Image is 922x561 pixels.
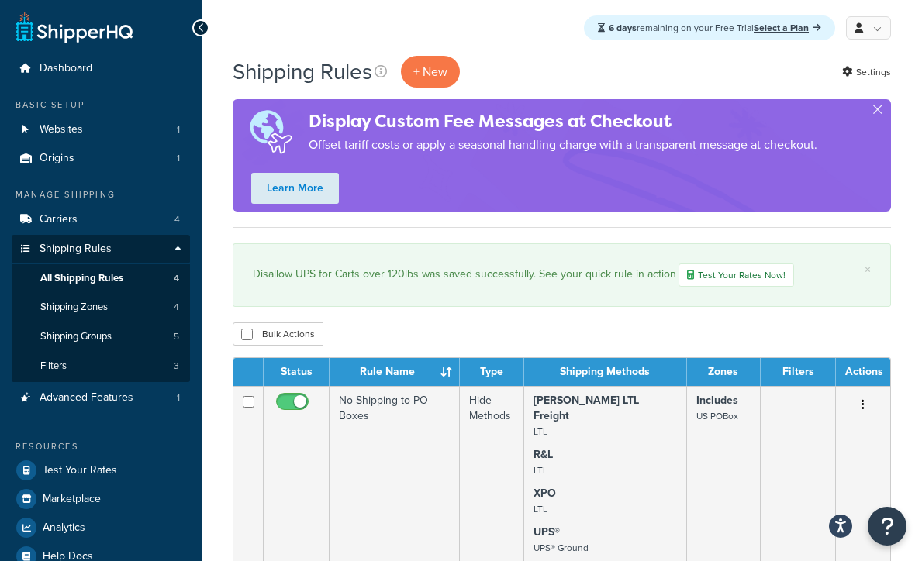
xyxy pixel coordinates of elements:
a: Shipping Zones 4 [12,293,190,322]
li: Advanced Features [12,384,190,412]
span: 5 [174,330,179,343]
th: Actions [836,358,890,386]
span: Advanced Features [40,391,133,404]
span: Origins [40,152,74,165]
th: Rule Name : activate to sort column ascending [330,358,460,386]
span: 4 [174,272,179,285]
span: Test Your Rates [43,464,117,477]
li: Websites [12,115,190,144]
div: Manage Shipping [12,188,190,201]
span: Filters [40,360,67,373]
div: remaining on your Free Trial [584,15,835,40]
span: Carriers [40,213,78,226]
span: Websites [40,123,83,136]
li: Shipping Zones [12,293,190,322]
th: Filters [761,358,836,386]
a: Marketplace [12,485,190,513]
p: Offset tariff costs or apply a seasonal handling charge with a transparent message at checkout. [309,134,817,156]
a: All Shipping Rules 4 [12,264,190,293]
h4: Display Custom Fee Messages at Checkout [309,108,817,134]
small: LTL [534,425,547,439]
a: Advanced Features 1 [12,384,190,412]
div: Resources [12,440,190,453]
button: Bulk Actions [233,322,323,346]
th: Shipping Methods [524,358,687,386]
span: Marketplace [43,493,101,506]
small: US POBox [696,409,738,423]
span: Shipping Zones [40,301,108,314]
li: Origins [12,144,190,173]
a: Settings [842,61,891,83]
li: Shipping Groups [12,322,190,351]
strong: XPO [534,485,556,501]
a: Dashboard [12,54,190,83]
li: Shipping Rules [12,235,190,382]
th: Status [264,358,330,386]
th: Zones [687,358,761,386]
li: Carriers [12,205,190,234]
small: LTL [534,463,547,477]
div: Basic Setup [12,98,190,112]
li: Filters [12,352,190,380]
button: Open Resource Center [868,507,906,546]
a: ShipperHQ Home [16,12,133,43]
small: UPS® Ground [534,541,589,555]
a: Analytics [12,514,190,542]
strong: [PERSON_NAME] LTL Freight [534,392,639,424]
strong: R&L [534,446,553,463]
small: LTL [534,502,547,516]
a: Filters 3 [12,352,190,380]
span: 1 [177,391,180,404]
a: Test Your Rates [12,456,190,484]
a: × [865,263,871,276]
span: Dashboard [40,62,92,75]
span: All Shipping Rules [40,272,123,285]
a: Origins 1 [12,144,190,173]
span: Shipping Rules [40,243,112,256]
span: 4 [174,301,179,314]
strong: UPS® [534,524,560,540]
a: Learn More [251,173,339,204]
h1: Shipping Rules [233,57,372,87]
a: Select a Plan [754,21,821,35]
strong: Includes [696,392,738,408]
strong: 6 days [609,21,637,35]
th: Type [460,358,524,386]
a: Shipping Rules [12,235,190,263]
span: Shipping Groups [40,330,112,343]
a: Carriers 4 [12,205,190,234]
a: Websites 1 [12,115,190,144]
img: duties-banner-06bc72dcb5fe05cb3f9472aba00be2ae8eb53ab6f0d8bb03d382ba314ac3c341.png [233,99,309,165]
div: Disallow UPS for Carts over 120lbs was saved successfully. See your quick rule in action [253,263,871,287]
a: Shipping Groups 5 [12,322,190,351]
p: + New [401,56,460,88]
li: All Shipping Rules [12,264,190,293]
span: 1 [177,123,180,136]
span: Analytics [43,521,85,535]
span: 3 [174,360,179,373]
a: Test Your Rates Now! [679,263,794,287]
span: 4 [174,213,180,226]
span: 1 [177,152,180,165]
